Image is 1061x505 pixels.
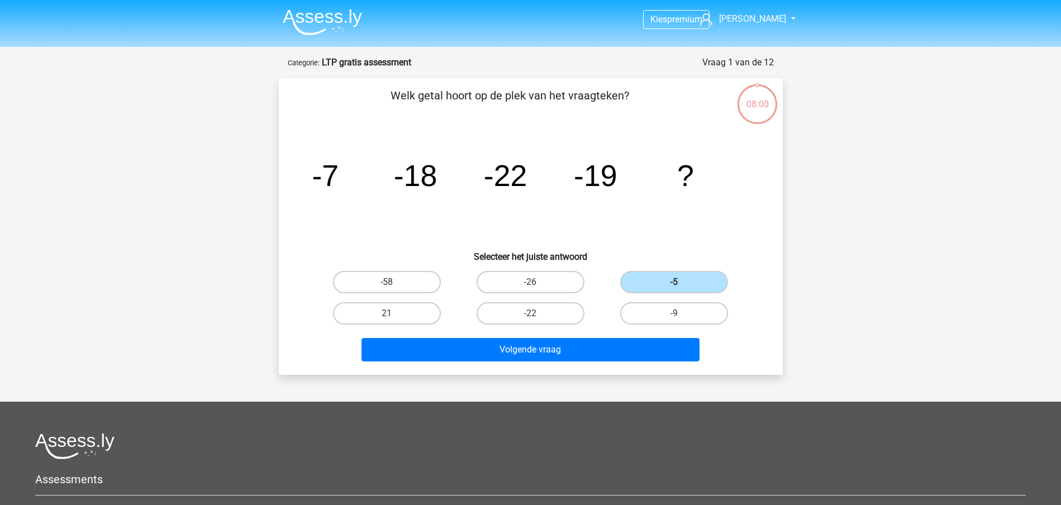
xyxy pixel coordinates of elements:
[297,87,723,121] p: Welk getal hoort op de plek van het vraagteken?
[650,14,667,25] span: Kies
[333,271,441,293] label: -58
[620,271,728,293] label: -5
[574,159,617,192] tspan: -19
[677,159,694,192] tspan: ?
[667,14,702,25] span: premium
[35,433,115,459] img: Assessly logo
[361,338,700,361] button: Volgende vraag
[288,59,320,67] small: Categorie:
[312,159,339,192] tspan: -7
[283,9,362,35] img: Assessly
[719,13,786,24] span: [PERSON_NAME]
[35,473,1026,486] h5: Assessments
[477,302,584,325] label: -22
[736,83,778,111] div: 08:00
[333,302,441,325] label: 21
[620,302,728,325] label: -9
[297,242,765,262] h6: Selecteer het juiste antwoord
[644,12,709,27] a: Kiespremium
[696,12,787,26] a: [PERSON_NAME]
[483,159,527,192] tspan: -22
[477,271,584,293] label: -26
[393,159,437,192] tspan: -18
[702,56,774,69] div: Vraag 1 van de 12
[322,57,411,68] strong: LTP gratis assessment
